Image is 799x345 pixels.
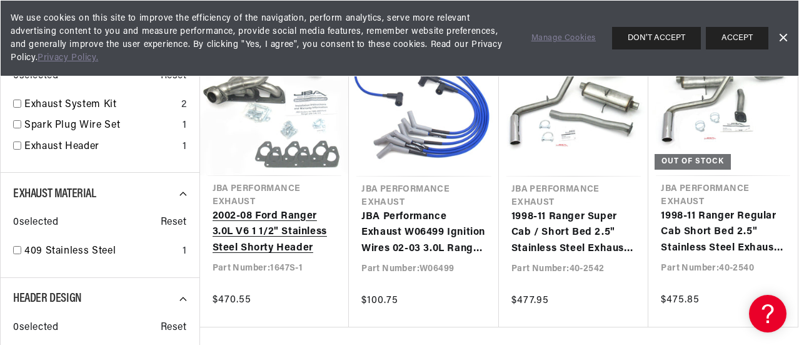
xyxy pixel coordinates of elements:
span: 0 selected [13,215,58,231]
button: ACCEPT [706,27,768,49]
div: 1 [183,118,187,134]
span: 0 selected [13,320,58,336]
a: Exhaust Header [24,139,178,155]
a: 1998-11 Ranger Super Cab / Short Bed 2.5" Stainless Steel Exhaust System [511,209,636,257]
div: 1 [183,244,187,260]
div: 1 [183,139,187,155]
span: We use cookies on this site to improve the efficiency of the navigation, perform analytics, serve... [11,12,514,64]
div: 2 [181,97,187,113]
span: Exhaust Material [13,188,96,200]
a: Exhaust System Kit [24,97,176,113]
span: Reset [161,320,187,336]
a: 1998-11 Ranger Regular Cab Short Bed 2.5" Stainless Steel Exhaust System [661,209,785,257]
button: DON'T ACCEPT [612,27,701,49]
span: Reset [161,215,187,231]
a: JBA Performance Exhaust W06499 Ignition Wires 02-03 3.0L Ranger Blue [361,209,486,257]
a: Dismiss Banner [773,29,792,48]
a: 2002-08 Ford Ranger 3.0L V6 1 1/2" Stainless Steel Shorty Header [213,209,337,257]
a: 409 Stainless Steel [24,244,178,260]
span: Header Design [13,292,82,305]
a: Manage Cookies [531,32,596,45]
a: Privacy Policy. [38,53,98,63]
a: Spark Plug Wire Set [24,118,178,134]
